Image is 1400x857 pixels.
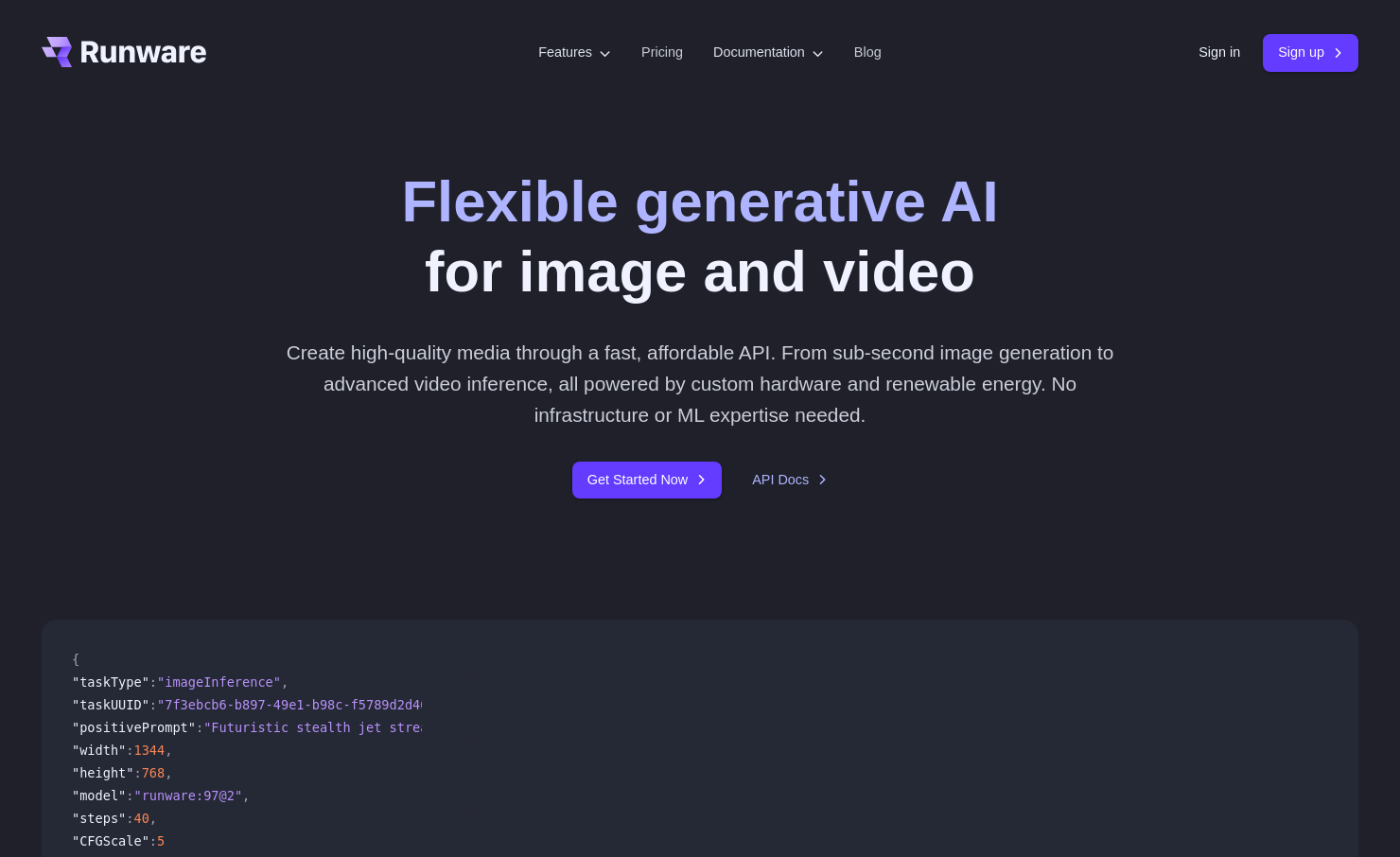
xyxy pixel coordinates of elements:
span: "runware:97@2" [133,788,242,803]
span: "model" [72,788,126,803]
span: 1344 [133,743,165,758]
span: : [126,811,133,826]
span: : [196,720,203,735]
span: : [126,788,133,803]
label: Features [538,42,611,63]
span: "steps" [72,811,126,826]
span: "taskType" [72,674,149,690]
span: , [281,674,289,690]
span: , [242,788,250,803]
span: "height" [72,765,133,780]
span: "taskUUID" [72,697,149,712]
a: Get Started Now [572,462,722,498]
strong: Flexible generative AI [401,168,998,234]
span: "7f3ebcb6-b897-49e1-b98c-f5789d2d40d7" [157,697,451,712]
a: Sign up [1263,34,1358,71]
span: "positivePrompt" [72,720,196,735]
h1: for image and video [401,166,998,306]
span: 768 [142,765,166,780]
p: Create high-quality media through a fast, affordable API. From sub-second image generation to adv... [279,337,1122,431]
a: Go to / [42,37,206,67]
span: , [165,765,172,780]
span: : [126,743,133,758]
span: "Futuristic stealth jet streaking through a neon-lit cityscape with glowing purple exhaust" [203,720,908,735]
a: Blog [854,42,882,63]
a: Pricing [641,42,683,63]
label: Documentation [713,42,824,63]
span: 5 [157,833,165,848]
span: , [149,811,157,826]
span: : [133,765,141,780]
span: { [72,652,79,667]
span: 40 [133,811,149,826]
a: Sign in [1199,42,1240,63]
span: , [165,743,172,758]
span: : [149,674,157,690]
span: "imageInference" [157,674,281,690]
span: : [149,833,157,848]
a: API Docs [752,469,828,491]
span: "CFGScale" [72,833,149,848]
span: : [149,697,157,712]
span: "width" [72,743,126,758]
